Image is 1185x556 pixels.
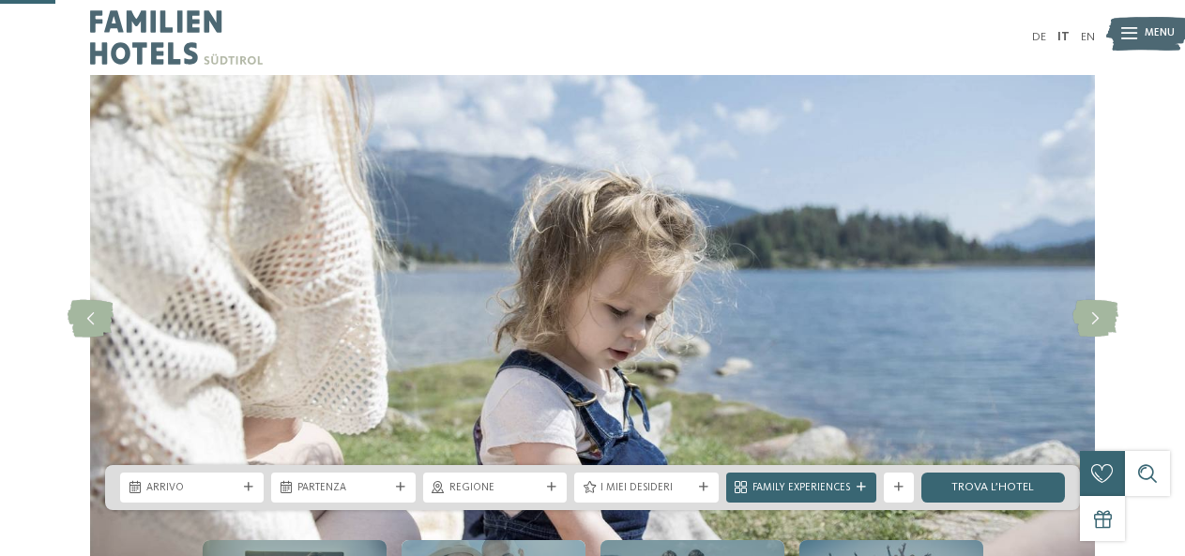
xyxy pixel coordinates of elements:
span: I miei desideri [600,481,691,496]
a: EN [1081,31,1095,43]
span: Partenza [297,481,388,496]
span: Family Experiences [752,481,850,496]
a: DE [1032,31,1046,43]
a: trova l’hotel [921,473,1065,503]
span: Menu [1145,26,1175,41]
span: Arrivo [146,481,237,496]
span: Regione [449,481,540,496]
a: IT [1057,31,1070,43]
